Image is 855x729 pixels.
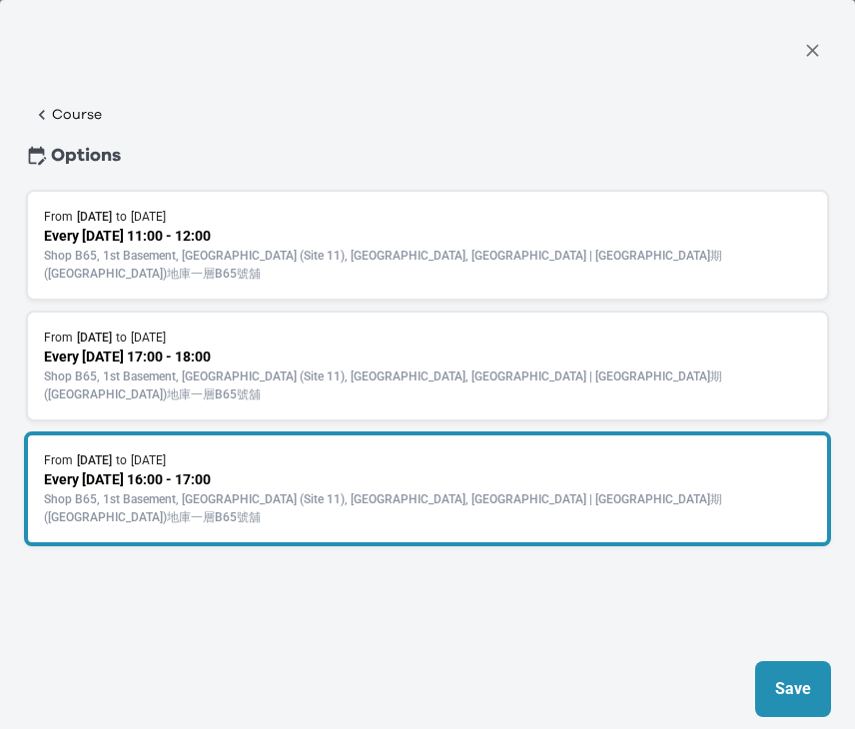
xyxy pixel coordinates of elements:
p: to [116,208,127,226]
p: Shop B65, 1st Basement, [GEOGRAPHIC_DATA] (Site 11), [GEOGRAPHIC_DATA], [GEOGRAPHIC_DATA] | [GEOG... [44,247,811,283]
p: [DATE] [77,451,112,469]
p: Save [775,677,811,701]
p: From [44,208,73,226]
p: Every [DATE] 17:00 - 18:00 [44,347,811,367]
p: to [116,329,127,347]
p: From [44,451,73,469]
p: Every [DATE] 16:00 - 17:00 [44,469,811,490]
p: Options [51,142,121,170]
p: [DATE] [131,329,166,347]
p: to [116,451,127,469]
p: Every [DATE] 11:00 - 12:00 [44,226,811,247]
p: [DATE] [131,451,166,469]
p: Shop B65, 1st Basement, [GEOGRAPHIC_DATA] (Site 11), [GEOGRAPHIC_DATA], [GEOGRAPHIC_DATA] | [GEOG... [44,490,811,526]
button: Save [755,661,831,717]
p: [DATE] [77,329,112,347]
p: From [44,329,73,347]
p: [DATE] [77,208,112,226]
button: Course [26,101,108,129]
p: [DATE] [131,208,166,226]
p: Course [52,105,102,125]
p: Shop B65, 1st Basement, [GEOGRAPHIC_DATA] (Site 11), [GEOGRAPHIC_DATA], [GEOGRAPHIC_DATA] | [GEOG... [44,367,811,403]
